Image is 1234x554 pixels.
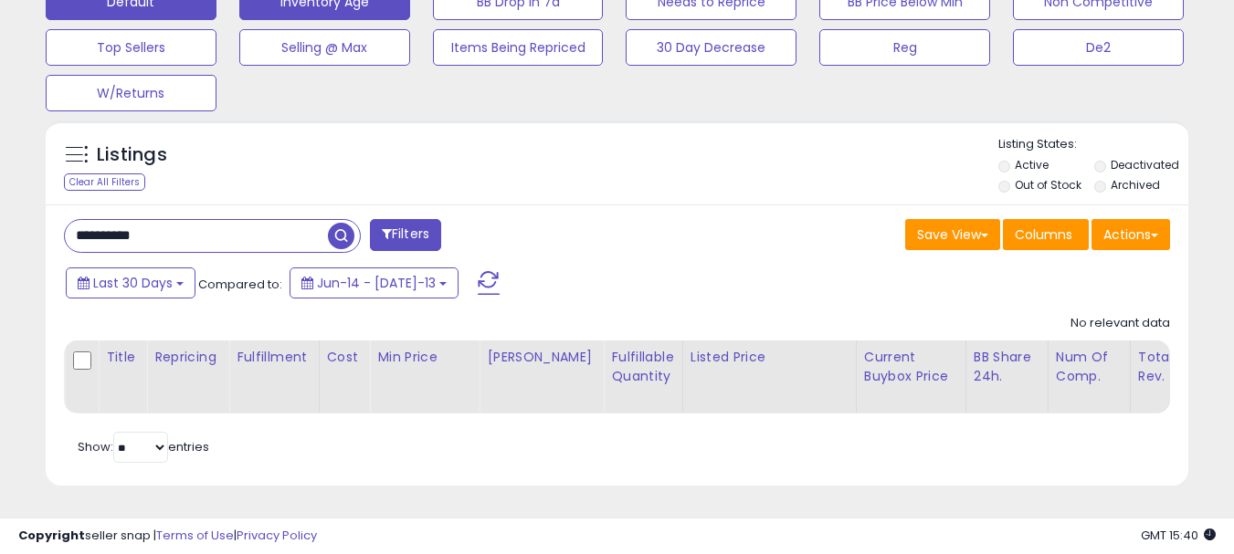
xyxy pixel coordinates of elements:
button: Filters [370,219,441,251]
p: Listing States: [998,136,1188,153]
div: Num of Comp. [1056,348,1123,386]
span: Columns [1015,225,1072,244]
label: Archived [1111,177,1160,193]
div: Fulfillable Quantity [611,348,674,386]
button: Top Sellers [46,29,216,66]
button: Last 30 Days [66,267,195,298]
label: Active [1015,157,1049,172]
button: W/Returns [46,75,216,111]
span: Jun-14 - [DATE]-13 [317,274,436,292]
div: BB Share 24h. [974,348,1040,386]
span: Last 30 Days [93,274,173,292]
div: Min Price [377,348,471,367]
div: [PERSON_NAME] [487,348,596,367]
button: Save View [905,219,1000,250]
div: Total Rev. [1138,348,1205,386]
label: Deactivated [1111,157,1179,172]
button: Actions [1092,219,1170,250]
button: Columns [1003,219,1089,250]
div: Fulfillment [237,348,311,367]
button: 30 Day Decrease [626,29,796,66]
div: Current Buybox Price [864,348,958,386]
div: Listed Price [691,348,849,367]
span: Compared to: [198,276,282,293]
span: Show: entries [78,438,209,455]
div: Repricing [154,348,221,367]
label: Out of Stock [1015,177,1081,193]
div: Cost [327,348,363,367]
button: De2 [1013,29,1184,66]
div: No relevant data [1071,315,1170,332]
button: Selling @ Max [239,29,410,66]
button: Reg [819,29,990,66]
div: Clear All Filters [64,173,145,191]
h5: Listings [97,142,167,168]
button: Items Being Repriced [433,29,604,66]
a: Terms of Use [156,527,234,544]
a: Privacy Policy [237,527,317,544]
span: 2025-08-13 15:40 GMT [1141,527,1216,544]
div: Title [106,348,139,367]
strong: Copyright [18,527,85,544]
div: seller snap | | [18,528,317,545]
button: Jun-14 - [DATE]-13 [290,267,459,298]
